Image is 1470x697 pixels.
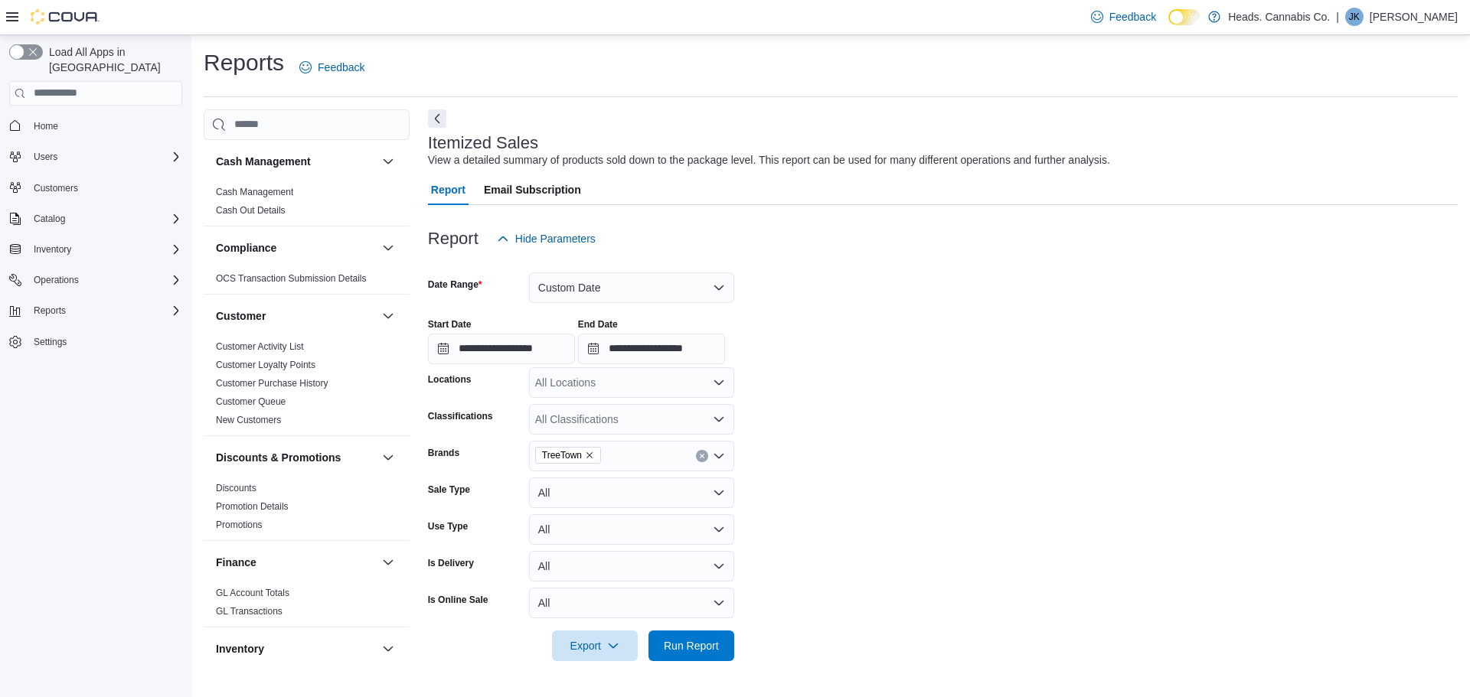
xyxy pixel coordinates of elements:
button: Clear input [696,450,708,462]
label: Brands [428,447,459,459]
span: GL Account Totals [216,587,289,599]
span: Promotions [216,519,263,531]
span: Promotion Details [216,500,289,513]
h3: Discounts & Promotions [216,450,341,465]
label: Is Online Sale [428,594,488,606]
button: Compliance [216,240,376,256]
nav: Complex example [9,109,182,393]
label: Date Range [428,278,482,291]
a: Customers [28,179,84,197]
button: Customer [216,308,376,324]
a: Feedback [1085,2,1162,32]
h3: Inventory [216,641,264,656]
input: Dark Mode [1168,9,1200,25]
p: [PERSON_NAME] [1370,8,1458,26]
span: Customers [34,182,78,194]
span: Hide Parameters [515,231,596,246]
button: Hide Parameters [491,223,602,254]
button: Reports [3,300,188,321]
h3: Finance [216,555,256,570]
a: GL Transactions [216,606,283,617]
span: Catalog [28,210,182,228]
a: Cash Management [216,187,293,197]
span: Customer Purchase History [216,377,328,389]
div: Discounts & Promotions [204,479,410,540]
span: Cash Out Details [216,204,286,217]
span: Home [34,120,58,132]
span: Inventory [34,243,71,256]
label: Locations [428,373,472,386]
a: Home [28,117,64,135]
button: Inventory [379,640,397,658]
span: Load All Apps in [GEOGRAPHIC_DATA] [43,44,182,75]
a: GL Account Totals [216,588,289,598]
span: Discounts [216,482,256,494]
h3: Customer [216,308,266,324]
span: Operations [28,271,182,289]
button: Home [3,115,188,137]
button: Open list of options [713,376,725,389]
a: Feedback [293,52,371,83]
a: New Customers [216,415,281,425]
button: Remove TreeTown from selection in this group [585,451,594,460]
button: Settings [3,331,188,353]
span: Settings [34,336,67,348]
span: Customer Queue [216,396,286,408]
span: Feedback [1109,9,1156,24]
span: TreeTown [542,448,582,463]
span: Home [28,116,182,135]
button: All [529,551,734,581]
div: Compliance [204,269,410,294]
button: Operations [3,269,188,291]
h3: Itemized Sales [428,134,538,152]
p: | [1336,8,1339,26]
h3: Compliance [216,240,276,256]
span: Report [431,174,465,205]
button: Inventory [216,641,376,656]
a: Promotion Details [216,501,289,512]
span: Catalog [34,213,65,225]
span: OCS Transaction Submission Details [216,272,367,285]
button: Run Report [648,630,734,661]
span: GL Transactions [216,605,283,617]
button: Operations [28,271,85,289]
button: Inventory [3,239,188,260]
span: Reports [28,301,182,320]
button: Compliance [379,239,397,257]
button: Finance [379,553,397,572]
span: Inventory [28,240,182,259]
p: Heads. Cannabis Co. [1228,8,1330,26]
span: JK [1349,8,1360,26]
a: Promotions [216,519,263,530]
a: OCS Transaction Submission Details [216,273,367,284]
span: Email Subscription [484,174,581,205]
span: New Customers [216,414,281,426]
div: Cash Management [204,183,410,226]
label: Start Date [428,318,472,331]
h3: Report [428,230,479,248]
div: View a detailed summary of products sold down to the package level. This report can be used for m... [428,152,1110,168]
span: Dark Mode [1168,25,1169,26]
span: Cash Management [216,186,293,198]
button: Cash Management [216,154,376,169]
div: Joel Kehrer [1345,8,1364,26]
button: Cash Management [379,152,397,171]
a: Discounts [216,483,256,493]
label: Classifications [428,410,493,422]
span: Customer Loyalty Points [216,359,315,371]
button: Open list of options [713,450,725,462]
span: Run Report [664,638,719,653]
button: Catalog [3,208,188,230]
button: Reports [28,301,72,320]
button: Next [428,109,446,128]
span: Operations [34,274,79,286]
span: Customer Activity List [216,340,304,353]
label: End Date [578,318,618,331]
button: Users [3,146,188,168]
span: Users [34,151,57,163]
span: Users [28,148,182,166]
button: Custom Date [529,272,734,303]
span: Export [561,630,629,661]
button: Export [552,630,638,661]
a: Settings [28,333,73,351]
